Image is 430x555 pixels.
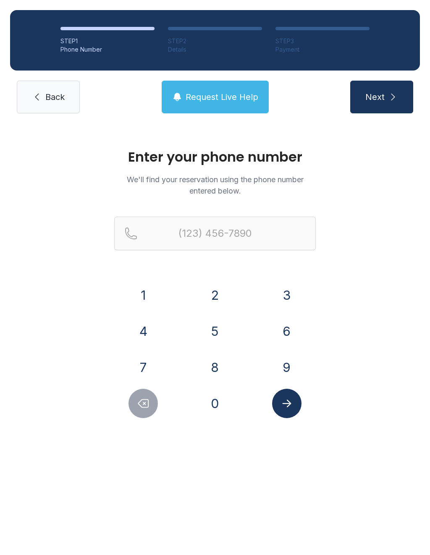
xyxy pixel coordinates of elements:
[128,353,158,382] button: 7
[200,317,230,346] button: 5
[186,91,258,103] span: Request Live Help
[60,37,155,45] div: STEP 1
[272,353,302,382] button: 9
[272,389,302,418] button: Submit lookup form
[200,280,230,310] button: 2
[200,353,230,382] button: 8
[365,91,385,103] span: Next
[272,280,302,310] button: 3
[275,45,370,54] div: Payment
[128,389,158,418] button: Delete number
[114,217,316,250] input: Reservation phone number
[114,150,316,164] h1: Enter your phone number
[168,45,262,54] div: Details
[128,317,158,346] button: 4
[200,389,230,418] button: 0
[114,174,316,196] p: We'll find your reservation using the phone number entered below.
[275,37,370,45] div: STEP 3
[272,317,302,346] button: 6
[128,280,158,310] button: 1
[60,45,155,54] div: Phone Number
[168,37,262,45] div: STEP 2
[45,91,65,103] span: Back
